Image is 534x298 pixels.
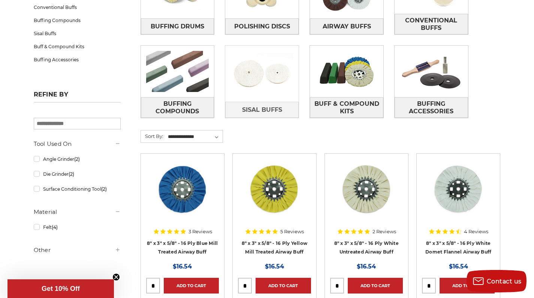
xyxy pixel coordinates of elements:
[112,273,120,281] button: Close teaser
[310,18,383,34] a: Airway Buffs
[310,97,383,118] a: Buff & Compound Kits
[334,240,399,255] a: 8" x 3" x 5/8" - 16 Ply White Untreated Airway Buff
[242,104,282,116] span: Sisal Buffs
[34,221,121,234] a: Felt
[141,18,214,34] a: Buffing Drums
[238,159,311,231] a: 8 x 3 x 5/8 airway buff yellow mill treatment
[395,14,468,34] span: Conventional Buffs
[146,159,219,231] a: blue mill treated 8 inch airway buffing wheel
[34,168,121,181] a: Die Grinder
[188,229,212,234] span: 3 Reviews
[244,159,304,219] img: 8 x 3 x 5/8 airway buff yellow mill treatment
[440,278,495,294] a: Add to Cart
[141,46,214,97] img: Buffing Compounds
[330,159,403,231] a: 8 inch untreated airway buffing wheel
[34,246,121,255] h5: Other
[225,102,299,118] a: Sisal Buffs
[425,240,491,255] a: 8" x 3" x 5/8" - 16 Ply White Domet Flannel Airway Buff
[225,48,299,99] img: Sisal Buffs
[422,159,495,231] a: 8 inch white domet flannel airway buffing wheel
[141,98,214,118] span: Buffing Compounds
[74,156,80,162] span: (2)
[34,208,121,216] h5: Material
[34,1,121,14] a: Conventional Buffs
[357,263,376,270] span: $16.54
[395,46,468,97] img: Buffing Accessories
[487,278,522,285] span: Contact us
[280,229,304,234] span: 5 Reviews
[395,97,468,118] a: Buffing Accessories
[34,91,121,102] h5: Refine by
[34,139,121,148] h5: Tool Used On
[34,53,121,66] a: Buffing Accessories
[7,279,114,298] div: Get 10% OffClose teaser
[147,240,218,255] a: 8" x 3" x 5/8" - 16 Ply Blue Mill Treated Airway Buff
[265,263,284,270] span: $16.54
[372,229,396,234] span: 2 Reviews
[256,278,311,294] a: Add to Cart
[395,14,468,34] a: Conventional Buffs
[141,130,163,142] label: Sort By:
[34,153,121,166] a: Angle Grinder
[449,263,468,270] span: $16.54
[310,46,383,97] img: Buff & Compound Kits
[323,20,371,33] span: Airway Buffs
[34,40,121,53] a: Buff & Compound Kits
[34,27,121,40] a: Sisal Buffs
[234,20,290,33] span: Polishing Discs
[141,97,214,118] a: Buffing Compounds
[173,263,192,270] span: $16.54
[34,14,121,27] a: Buffing Compounds
[428,159,488,219] img: 8 inch white domet flannel airway buffing wheel
[464,229,488,234] span: 4 Reviews
[337,159,396,219] img: 8 inch untreated airway buffing wheel
[101,186,107,192] span: (2)
[34,182,121,196] a: Surface Conditioning Tool
[164,278,219,294] a: Add to Cart
[225,18,299,34] a: Polishing Discs
[467,270,527,292] button: Contact us
[242,240,308,255] a: 8" x 3" x 5/8" - 16 Ply Yellow Mill Treated Airway Buff
[42,285,80,292] span: Get 10% Off
[348,278,403,294] a: Add to Cart
[69,171,74,177] span: (2)
[167,131,223,142] select: Sort By:
[151,20,204,33] span: Buffing Drums
[395,98,468,118] span: Buffing Accessories
[310,98,383,118] span: Buff & Compound Kits
[52,224,58,230] span: (4)
[153,159,212,219] img: blue mill treated 8 inch airway buffing wheel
